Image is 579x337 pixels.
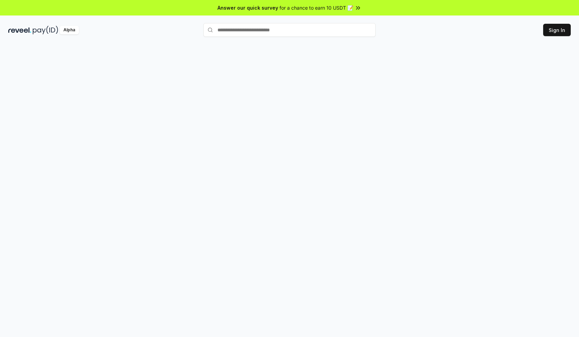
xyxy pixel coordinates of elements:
[8,26,31,34] img: reveel_dark
[543,24,571,36] button: Sign In
[60,26,79,34] div: Alpha
[217,4,278,11] span: Answer our quick survey
[280,4,353,11] span: for a chance to earn 10 USDT 📝
[33,26,58,34] img: pay_id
